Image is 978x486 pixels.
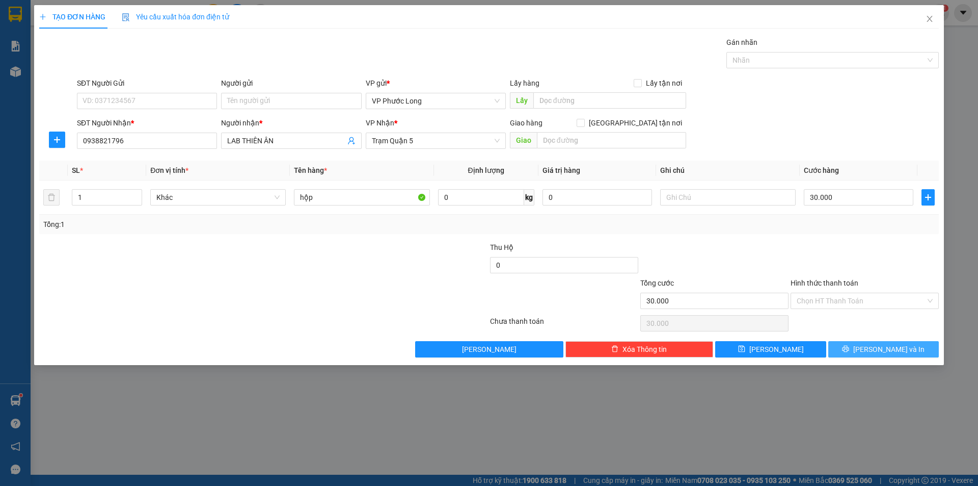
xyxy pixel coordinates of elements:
[537,132,686,148] input: Dọc đường
[150,166,188,174] span: Đơn vị tính
[726,38,757,46] label: Gán nhãn
[221,78,361,89] div: Người gửi
[372,93,500,109] span: VP Phước Long
[156,190,280,205] span: Khác
[490,243,513,251] span: Thu Hộ
[49,136,65,144] span: plus
[542,166,580,174] span: Giá trị hàng
[926,15,934,23] span: close
[39,13,105,21] span: TẠO ĐƠN HÀNG
[853,344,925,355] span: [PERSON_NAME] và In
[921,189,935,206] button: plus
[524,189,534,206] span: kg
[533,92,686,109] input: Dọc đường
[611,345,618,353] span: delete
[372,133,500,148] span: Trạm Quận 5
[622,344,667,355] span: Xóa Thông tin
[828,341,939,357] button: printer[PERSON_NAME] và In
[565,341,714,357] button: deleteXóa Thông tin
[542,189,652,206] input: 0
[510,92,533,109] span: Lấy
[294,166,327,174] span: Tên hàng
[221,117,361,129] div: Người nhận
[510,119,542,127] span: Giao hàng
[510,79,539,87] span: Lấy hàng
[294,189,429,206] input: VD: Bàn, Ghế
[715,341,826,357] button: save[PERSON_NAME]
[510,132,537,148] span: Giao
[366,78,506,89] div: VP gửi
[122,13,130,21] img: icon
[656,161,800,181] th: Ghi chú
[77,117,217,129] div: SĐT Người Nhận
[804,166,839,174] span: Cước hàng
[39,13,46,20] span: plus
[77,78,217,89] div: SĐT Người Gửi
[366,119,394,127] span: VP Nhận
[842,345,849,353] span: printer
[72,166,80,174] span: SL
[122,13,229,21] span: Yêu cầu xuất hóa đơn điện tử
[489,316,639,334] div: Chưa thanh toán
[660,189,796,206] input: Ghi Chú
[43,189,60,206] button: delete
[585,117,686,129] span: [GEOGRAPHIC_DATA] tận nơi
[640,279,674,287] span: Tổng cước
[347,137,356,145] span: user-add
[415,341,563,357] button: [PERSON_NAME]
[922,193,934,201] span: plus
[642,78,686,89] span: Lấy tận nơi
[749,344,804,355] span: [PERSON_NAME]
[791,279,858,287] label: Hình thức thanh toán
[468,166,504,174] span: Định lượng
[43,219,377,230] div: Tổng: 1
[49,132,65,148] button: plus
[738,345,745,353] span: save
[462,344,517,355] span: [PERSON_NAME]
[915,5,944,34] button: Close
